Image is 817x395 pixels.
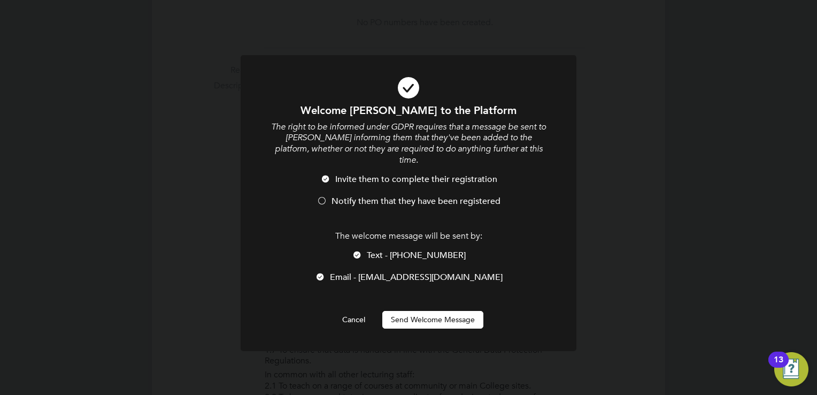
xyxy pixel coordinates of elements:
span: Invite them to complete their registration [335,174,497,185]
button: Open Resource Center, 13 new notifications [774,352,808,386]
button: Send Welcome Message [382,311,483,328]
p: The welcome message will be sent by: [269,231,548,242]
h1: Welcome [PERSON_NAME] to the Platform [269,103,548,117]
span: Notify them that they have been registered [332,196,500,207]
button: Cancel [334,311,374,328]
span: Email - [EMAIL_ADDRESS][DOMAIN_NAME] [330,272,503,283]
i: The right to be informed under GDPR requires that a message be sent to [PERSON_NAME] informing th... [271,121,546,165]
span: Text - [PHONE_NUMBER] [367,250,466,261]
div: 13 [774,360,783,374]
